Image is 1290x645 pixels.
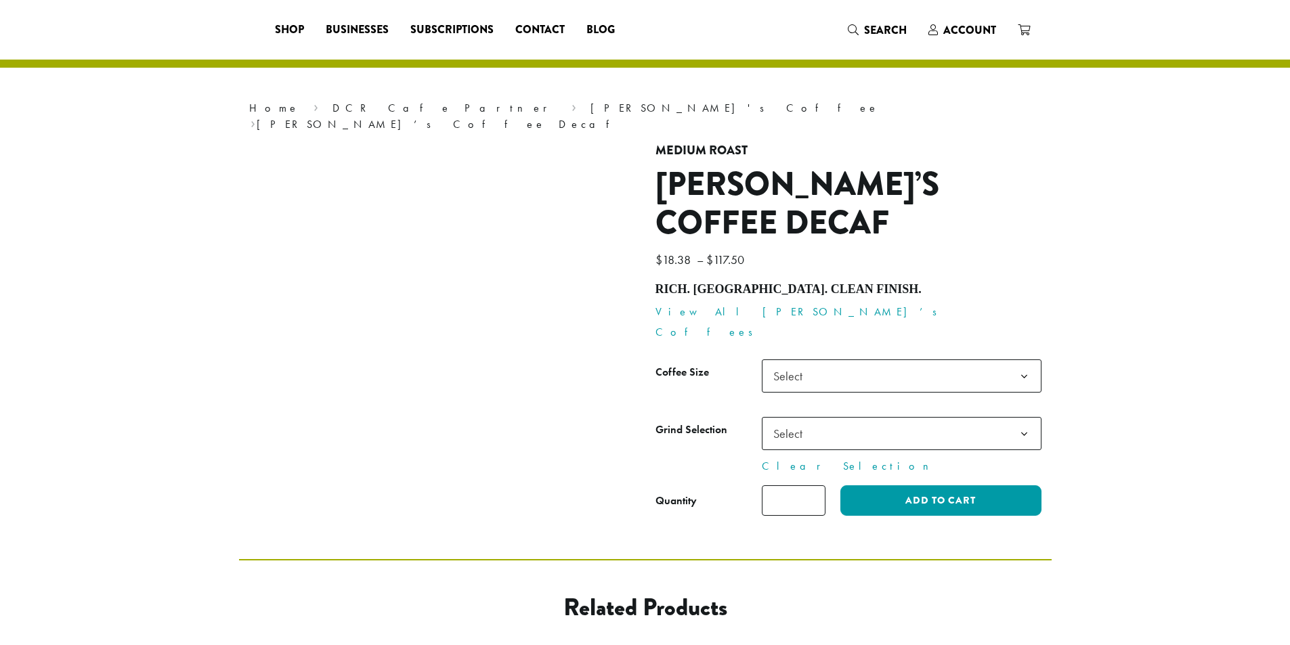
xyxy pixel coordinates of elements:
[572,95,576,116] span: ›
[332,101,557,115] a: DCR Cafe Partner
[655,252,694,267] bdi: 18.38
[762,359,1041,393] span: Select
[249,101,299,115] a: Home
[655,493,697,509] div: Quantity
[655,282,1041,297] h4: Rich. [GEOGRAPHIC_DATA]. Clean Finish.
[864,22,907,38] span: Search
[762,458,1041,474] a: Clear Selection
[943,22,996,38] span: Account
[586,22,615,39] span: Blog
[590,101,879,115] a: [PERSON_NAME]'s Coffee
[655,305,946,339] a: View All [PERSON_NAME]’s Coffees
[837,19,918,41] a: Search
[706,252,713,267] span: $
[762,417,1041,450] span: Select
[762,485,825,516] input: Product quantity
[655,363,762,382] label: Coffee Size
[326,22,389,39] span: Businesses
[706,252,748,267] bdi: 117.50
[275,22,304,39] span: Shop
[655,165,1041,243] h1: [PERSON_NAME]’s Coffee Decaf
[515,22,565,39] span: Contact
[768,363,816,389] span: Select
[655,143,1041,158] h4: Medium Roast
[410,22,494,39] span: Subscriptions
[697,252,704,267] span: –
[655,252,662,267] span: $
[314,95,318,116] span: ›
[348,593,943,622] h2: Related products
[251,112,255,133] span: ›
[264,19,315,41] a: Shop
[768,420,816,447] span: Select
[655,420,762,440] label: Grind Selection
[840,485,1041,516] button: Add to cart
[249,100,1041,133] nav: Breadcrumb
